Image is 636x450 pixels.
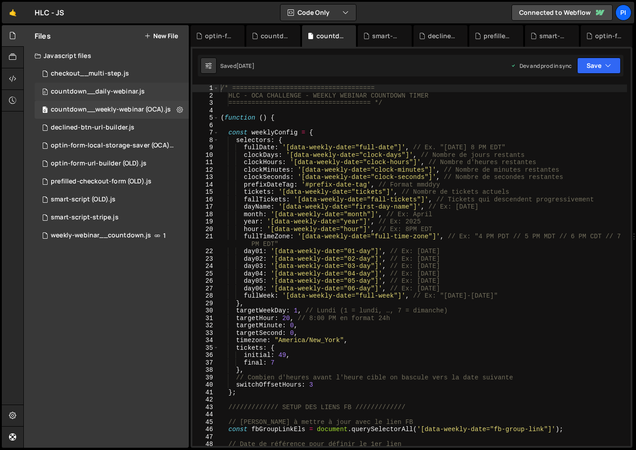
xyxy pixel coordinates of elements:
[511,4,613,21] a: Connected to Webflow
[192,441,219,448] div: 48
[484,31,512,40] div: prefilled-checkout-form (OLD).js
[51,232,151,240] div: weekly-webinar__countdown.js
[220,62,254,70] div: Saved
[163,232,166,239] span: 1
[192,114,219,122] div: 5
[35,119,189,137] div: 12485/44528.js
[192,181,219,189] div: 14
[192,381,219,389] div: 40
[192,285,219,293] div: 27
[2,2,24,23] a: 🤙
[192,92,219,100] div: 2
[236,62,254,70] div: [DATE]
[35,137,192,155] div: 12485/44580.js
[192,307,219,315] div: 30
[192,144,219,151] div: 9
[192,315,219,322] div: 31
[35,65,189,83] div: 12485/44230.js
[192,255,219,263] div: 23
[35,209,189,227] div: 12485/36924.js
[192,277,219,285] div: 26
[192,433,219,441] div: 47
[35,31,51,41] h2: Files
[192,218,219,226] div: 19
[192,233,219,248] div: 21
[615,4,632,21] a: Pi
[192,159,219,166] div: 11
[511,62,572,70] div: Dev and prod in sync
[192,203,219,211] div: 17
[51,214,119,222] div: smart-script-stripe.js
[192,211,219,218] div: 18
[192,359,219,367] div: 37
[192,330,219,337] div: 33
[192,337,219,344] div: 34
[35,191,189,209] div: 12485/43913.js
[372,31,401,40] div: smart-script (OLD).js
[428,31,457,40] div: declined-btn-url-builder.js
[192,248,219,255] div: 22
[51,196,116,204] div: smart-script (OLD).js
[192,263,219,270] div: 24
[577,58,621,74] button: Save
[51,70,129,78] div: checkout__multi-step.js
[192,166,219,174] div: 12
[42,89,48,96] span: 0
[192,300,219,307] div: 29
[192,129,219,137] div: 7
[192,396,219,404] div: 42
[24,47,189,65] div: Javascript files
[51,178,151,186] div: prefilled-checkout-form (OLD).js
[192,107,219,115] div: 4
[51,160,147,168] div: optin-form-url-builder (OLD).js
[192,419,219,426] div: 45
[539,31,568,40] div: smart-script-stripe.js
[51,124,134,132] div: declined-btn-url-builder.js
[192,426,219,433] div: 46
[192,137,219,144] div: 8
[192,366,219,374] div: 38
[192,404,219,411] div: 43
[192,344,219,352] div: 35
[144,32,178,40] button: New File
[35,7,64,18] div: HLC - JS
[51,106,171,114] div: countdown__weekly-webinar (OCA).js
[205,31,234,40] div: optin-form-local-storage-saver (OCA).js
[192,352,219,359] div: 36
[35,155,189,173] div: 12485/31057.js
[192,270,219,278] div: 25
[192,322,219,330] div: 32
[192,122,219,129] div: 6
[192,389,219,397] div: 41
[192,99,219,107] div: 3
[192,196,219,204] div: 16
[35,83,189,101] div: 12485/44535.js
[51,142,175,150] div: optin-form-local-storage-saver (OCA).js
[51,88,145,96] div: countdown__daily-webinar.js
[261,31,289,40] div: countdown__daily-webinar.js
[192,226,219,233] div: 20
[192,411,219,419] div: 44
[192,85,219,92] div: 1
[595,31,624,40] div: optin-form-url-builder (OLD).js
[192,374,219,382] div: 39
[192,151,219,159] div: 10
[280,4,356,21] button: Code Only
[192,292,219,300] div: 28
[35,227,189,245] div: 12485/30315.js
[42,107,48,114] span: 0
[316,31,345,40] div: countdown__weekly-webinar (OCA).js
[35,101,189,119] div: 12485/44533.js
[35,173,189,191] div: 12485/30566.js
[192,174,219,181] div: 13
[192,188,219,196] div: 15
